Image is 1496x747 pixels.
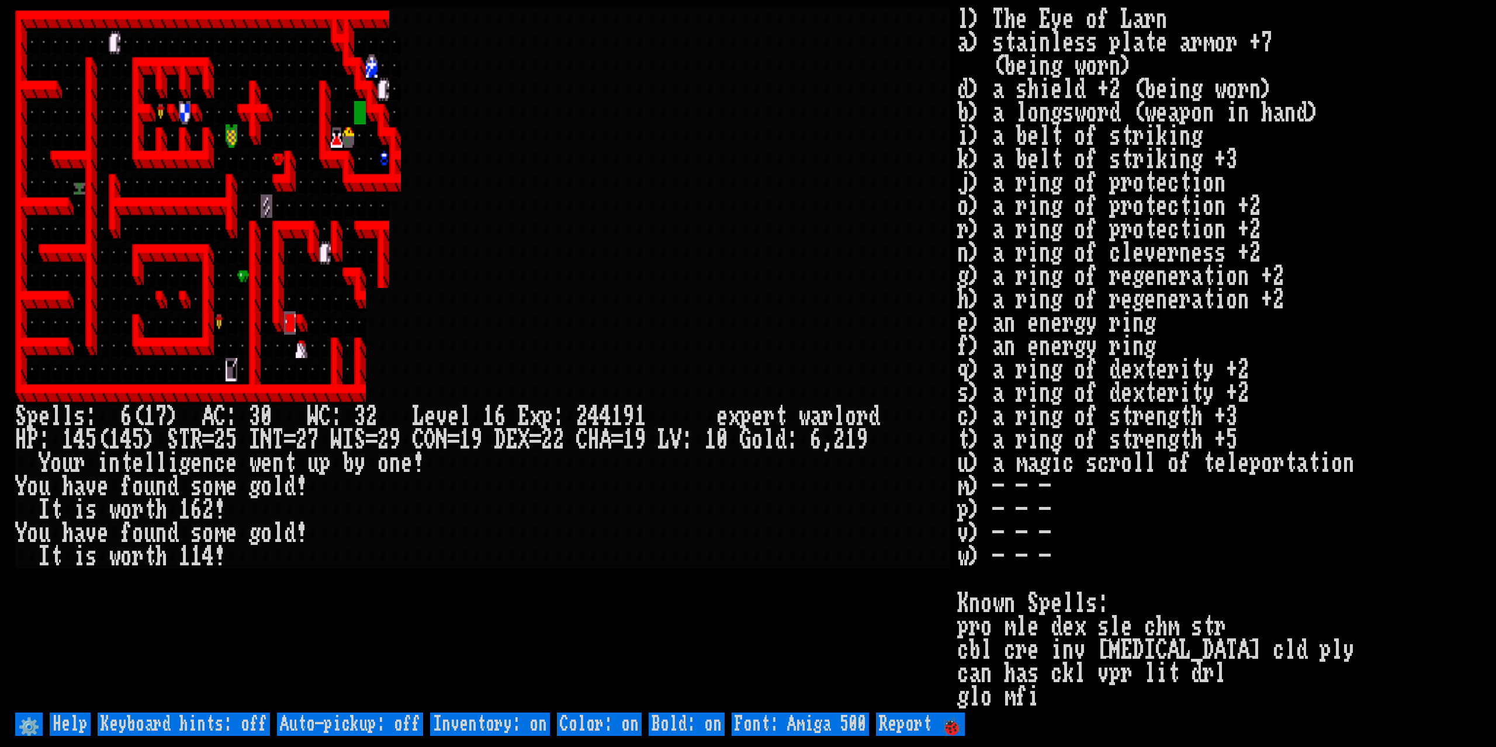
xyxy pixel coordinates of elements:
div: o [27,522,39,545]
input: ⚙️ [15,713,43,736]
div: C [319,405,331,428]
div: 1 [179,545,191,568]
div: n [202,451,214,475]
div: W [331,428,342,451]
div: 2 [214,428,226,451]
div: 3 [354,405,366,428]
div: ) [167,405,179,428]
div: : [553,405,565,428]
div: n [389,451,401,475]
div: 5 [85,428,97,451]
div: e [226,475,237,498]
div: O [424,428,436,451]
div: l [155,451,167,475]
div: R [191,428,202,451]
div: N [261,428,272,451]
div: T [179,428,191,451]
div: o [27,475,39,498]
div: t [120,451,132,475]
div: o [50,451,62,475]
div: i [74,545,85,568]
div: 1 [635,405,646,428]
div: : [681,428,693,451]
div: r [132,545,144,568]
div: r [822,405,833,428]
div: p [541,405,553,428]
div: I [249,428,261,451]
div: : [226,405,237,428]
div: s [74,405,85,428]
div: ! [214,545,226,568]
div: Y [15,522,27,545]
div: ( [97,428,109,451]
div: e [191,451,202,475]
stats: l) The Eye of Larn a) stainless plate armor +7 (being worn) d) a shield +2 (being worn) b) a long... [957,8,1481,710]
div: : [85,405,97,428]
div: I [39,545,50,568]
div: = [529,428,541,451]
div: 7 [155,405,167,428]
div: t [50,498,62,522]
div: r [763,405,775,428]
div: 6 [191,498,202,522]
div: e [226,522,237,545]
div: e [261,451,272,475]
input: Keyboard hints: off [98,713,270,736]
div: o [132,522,144,545]
div: 1 [483,405,494,428]
div: Y [39,451,50,475]
div: : [331,405,342,428]
div: a [74,475,85,498]
div: o [261,522,272,545]
div: 2 [296,428,307,451]
div: a [810,405,822,428]
div: 1 [191,545,202,568]
div: u [62,451,74,475]
div: 9 [857,428,868,451]
div: A [202,405,214,428]
div: y [354,451,366,475]
div: = [202,428,214,451]
div: L [413,405,424,428]
div: h [155,545,167,568]
div: e [424,405,436,428]
div: 2 [576,405,588,428]
div: e [401,451,413,475]
div: l [50,405,62,428]
div: s [191,522,202,545]
div: w [109,498,120,522]
div: = [611,428,623,451]
div: 2 [378,428,389,451]
div: X [518,428,529,451]
div: e [716,405,728,428]
div: D [494,428,506,451]
div: H [588,428,600,451]
div: p [319,451,331,475]
div: Y [15,475,27,498]
div: E [506,428,518,451]
div: A [600,428,611,451]
div: f [120,522,132,545]
div: u [144,475,155,498]
div: e [97,522,109,545]
div: C [214,405,226,428]
div: T [272,428,284,451]
div: v [85,522,97,545]
div: o [120,545,132,568]
div: f [120,475,132,498]
div: I [39,498,50,522]
div: d [868,405,880,428]
div: 6 [120,405,132,428]
div: 6 [810,428,822,451]
div: ! [296,522,307,545]
input: Help [50,713,91,736]
div: 9 [471,428,483,451]
input: Report 🐞 [876,713,965,736]
div: 1 [179,498,191,522]
div: b [342,451,354,475]
div: t [144,498,155,522]
div: 1 [845,428,857,451]
div: : [39,428,50,451]
div: L [658,428,670,451]
div: o [202,522,214,545]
